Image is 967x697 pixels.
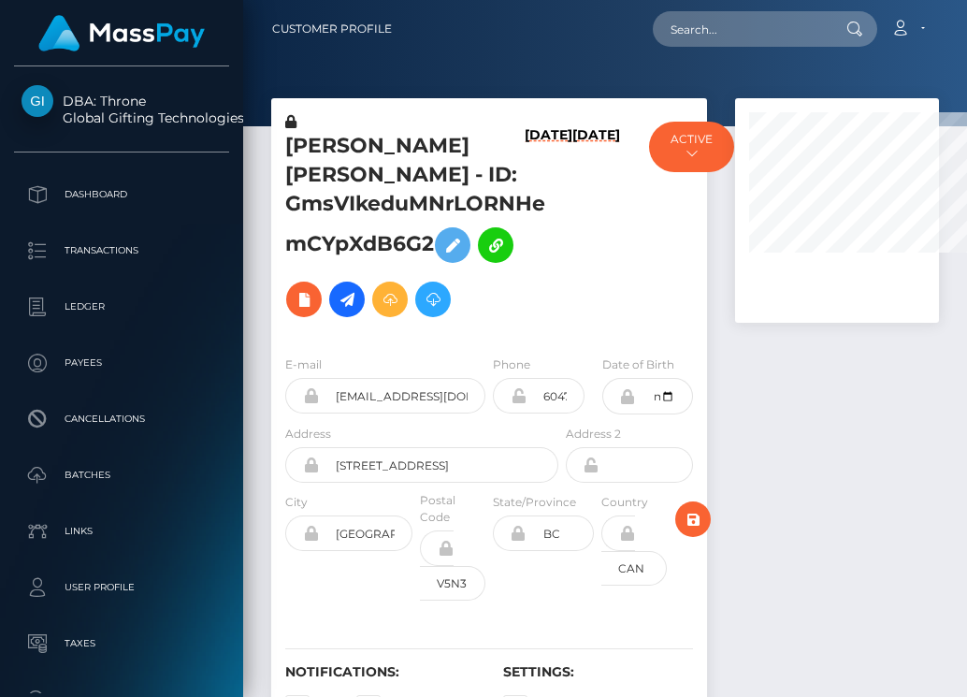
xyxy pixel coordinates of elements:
a: Cancellations [14,396,229,443]
h6: [DATE] [572,127,620,333]
a: Initiate Payout [329,282,365,317]
a: Links [14,508,229,555]
h6: [DATE] [525,127,572,333]
p: Dashboard [22,181,222,209]
p: Taxes [22,630,222,658]
label: Address 2 [566,426,621,443]
h5: [PERSON_NAME] [PERSON_NAME] - ID: GmsVIkeduMNrLORNHemCYpXdB6G2 [285,132,548,327]
p: Cancellations [22,405,222,433]
p: Payees [22,349,222,377]
p: User Profile [22,574,222,602]
p: Transactions [22,237,222,265]
a: Batches [14,452,229,499]
a: Ledger [14,283,229,330]
a: User Profile [14,564,229,611]
label: Postal Code [420,492,485,526]
p: Batches [22,461,222,489]
p: Links [22,517,222,545]
p: Ledger [22,293,222,321]
label: State/Province [493,494,576,511]
label: City [285,494,308,511]
a: Dashboard [14,171,229,218]
a: Payees [14,340,229,386]
h6: Notifications: [285,664,475,680]
img: MassPay Logo [38,15,205,51]
a: Customer Profile [272,9,392,49]
label: Phone [493,356,530,373]
button: ACTIVE [649,122,734,172]
a: Taxes [14,620,229,667]
label: Date of Birth [602,356,674,373]
h6: Settings: [503,664,693,680]
label: E-mail [285,356,322,373]
label: Address [285,426,331,443]
span: DBA: Throne Global Gifting Technologies Inc [14,93,229,126]
label: Country [601,494,648,511]
input: Search... [653,11,829,47]
a: Transactions [14,227,229,274]
img: Global Gifting Technologies Inc [22,85,53,117]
